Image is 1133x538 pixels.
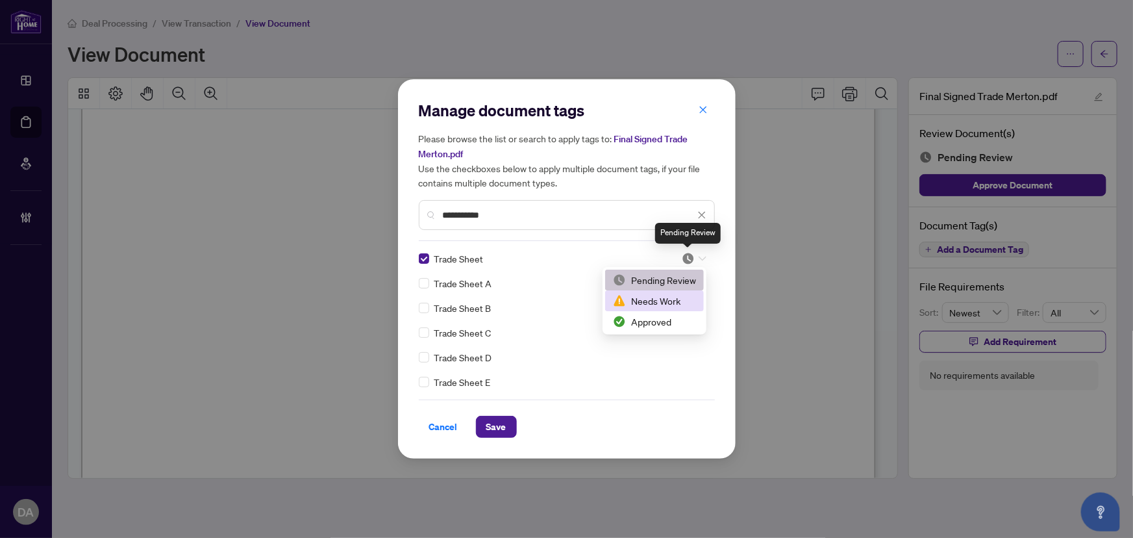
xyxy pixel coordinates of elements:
[605,290,704,311] div: Needs Work
[613,273,696,287] div: Pending Review
[434,350,492,365] span: Trade Sheet D
[682,252,695,265] img: status
[1081,493,1120,532] button: Open asap
[613,274,626,287] img: status
[486,416,506,437] span: Save
[429,416,458,437] span: Cancel
[605,270,704,290] div: Pending Review
[682,252,706,265] span: Pending Review
[613,314,696,329] div: Approved
[613,294,626,307] img: status
[476,416,517,438] button: Save
[434,251,484,266] span: Trade Sheet
[434,326,492,340] span: Trade Sheet C
[697,211,706,220] span: close
[434,301,492,315] span: Trade Sheet B
[419,416,468,438] button: Cancel
[613,315,626,328] img: status
[655,223,721,244] div: Pending Review
[434,375,491,389] span: Trade Sheet E
[605,311,704,332] div: Approved
[419,100,715,121] h2: Manage document tags
[699,105,708,114] span: close
[434,276,492,290] span: Trade Sheet A
[613,294,696,308] div: Needs Work
[419,131,715,190] h5: Please browse the list or search to apply tags to: Use the checkboxes below to apply multiple doc...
